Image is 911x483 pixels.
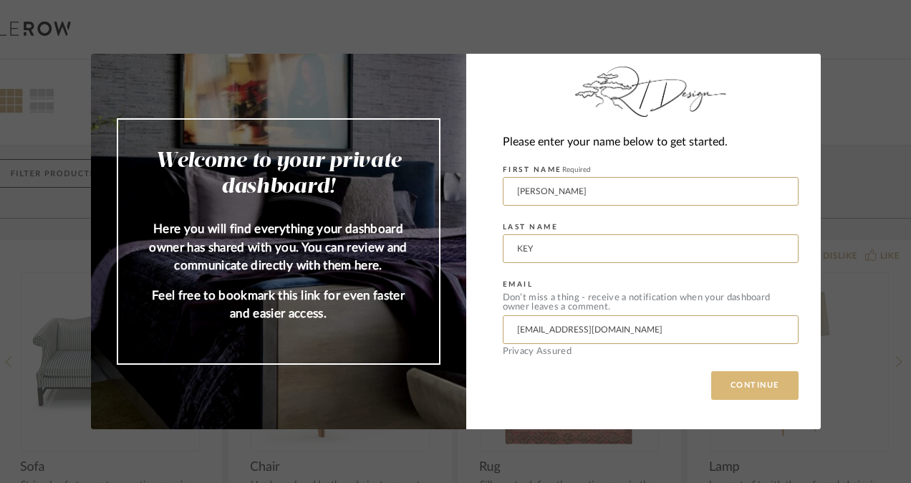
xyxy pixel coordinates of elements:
[503,315,799,344] input: Enter Email
[503,280,534,289] label: EMAIL
[503,223,559,231] label: LAST NAME
[562,166,591,173] span: Required
[503,133,799,152] div: Please enter your name below to get started.
[503,347,799,356] div: Privacy Assured
[147,148,410,200] h2: Welcome to your private dashboard!
[147,287,410,323] p: Feel free to bookmark this link for even faster and easier access.
[503,166,591,174] label: FIRST NAME
[147,220,410,275] p: Here you will find everything your dashboard owner has shared with you. You can review and commun...
[503,293,799,312] div: Don’t miss a thing - receive a notification when your dashboard owner leaves a comment.
[503,177,799,206] input: Enter First Name
[503,234,799,263] input: Enter Last Name
[711,371,799,400] button: CONTINUE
